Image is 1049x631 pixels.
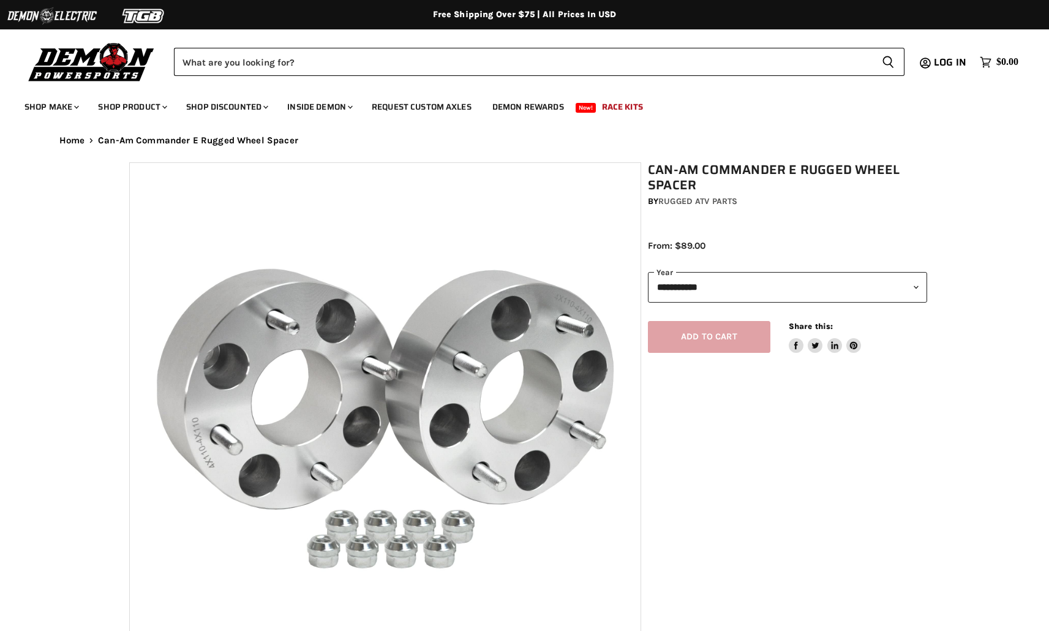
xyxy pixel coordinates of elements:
a: Rugged ATV Parts [658,196,737,206]
a: Shop Product [89,94,175,119]
span: New! [576,103,596,113]
nav: Breadcrumbs [35,135,1015,146]
a: Home [59,135,85,146]
a: Race Kits [593,94,652,119]
aside: Share this: [789,321,862,353]
span: From: $89.00 [648,240,705,251]
a: $0.00 [974,53,1025,71]
a: Inside Demon [278,94,360,119]
input: Search [174,48,872,76]
div: by [648,195,927,208]
span: Log in [934,55,966,70]
span: $0.00 [996,56,1018,68]
button: Search [872,48,904,76]
a: Shop Discounted [177,94,276,119]
span: Can-Am Commander E Rugged Wheel Spacer [98,135,298,146]
select: year [648,272,927,302]
span: Share this: [789,322,833,331]
div: Free Shipping Over $75 | All Prices In USD [35,9,1015,20]
a: Shop Make [15,94,86,119]
img: Demon Electric Logo 2 [6,4,98,28]
h1: Can-Am Commander E Rugged Wheel Spacer [648,162,927,193]
form: Product [174,48,904,76]
a: Request Custom Axles [363,94,481,119]
a: Demon Rewards [483,94,573,119]
ul: Main menu [15,89,1015,119]
a: Log in [928,57,974,68]
img: TGB Logo 2 [98,4,190,28]
img: Demon Powersports [24,40,159,83]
